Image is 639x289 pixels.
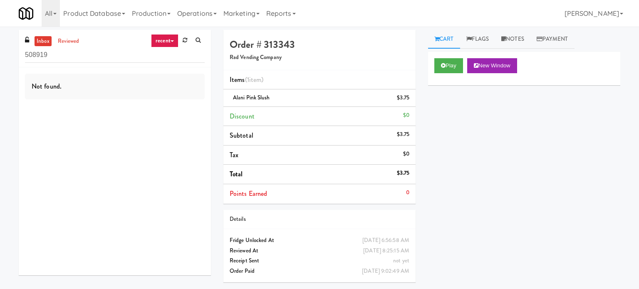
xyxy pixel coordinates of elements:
a: reviewed [56,36,82,47]
div: 0 [406,188,409,198]
span: (1 ) [245,75,264,84]
div: [DATE] 9:02:49 AM [362,266,409,277]
span: Not found. [32,82,62,91]
button: Play [434,58,463,73]
div: [DATE] 6:56:58 AM [362,235,409,246]
a: recent [151,34,178,47]
div: $3.75 [397,168,410,178]
img: Micromart [19,6,33,21]
div: Reviewed At [230,246,409,256]
div: Receipt Sent [230,256,409,266]
a: Cart [428,30,460,49]
div: $3.75 [397,129,410,140]
a: Notes [495,30,530,49]
div: Details [230,214,409,225]
span: not yet [393,257,409,264]
button: New Window [467,58,517,73]
div: $3.75 [397,93,410,103]
div: [DATE] 8:25:15 AM [363,246,409,256]
span: Items [230,75,263,84]
ng-pluralize: item [249,75,261,84]
span: Discount [230,111,255,121]
h5: Rad Vending Company [230,54,409,61]
div: Order Paid [230,266,409,277]
a: Payment [530,30,575,49]
span: Total [230,169,243,179]
div: $0 [403,149,409,159]
div: $0 [403,110,409,121]
div: Fridge Unlocked At [230,235,409,246]
h4: Order # 313343 [230,39,409,50]
input: Search vision orders [25,47,205,63]
a: Flags [460,30,495,49]
span: Tax [230,150,238,160]
span: Subtotal [230,131,253,140]
span: Alani Pink Slush [233,94,270,101]
span: Points Earned [230,189,267,198]
a: inbox [35,36,52,47]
